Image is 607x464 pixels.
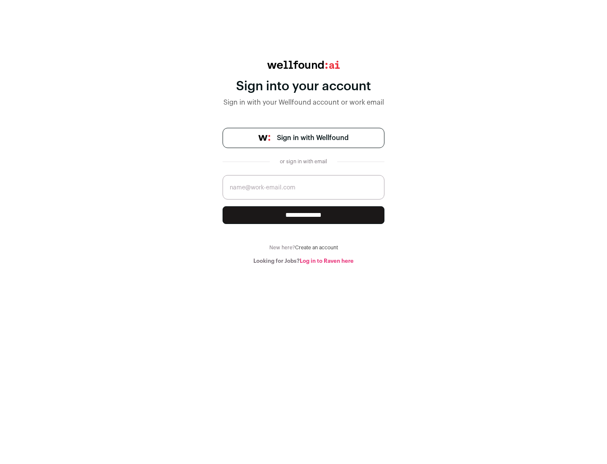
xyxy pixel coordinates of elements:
[223,175,384,200] input: name@work-email.com
[277,158,330,165] div: or sign in with email
[223,97,384,108] div: Sign in with your Wellfound account or work email
[300,258,354,264] a: Log in to Raven here
[267,61,340,69] img: wellfound:ai
[223,128,384,148] a: Sign in with Wellfound
[258,135,270,141] img: wellfound-symbol-flush-black-fb3c872781a75f747ccb3a119075da62bfe97bd399995f84a933054e44a575c4.png
[223,244,384,251] div: New here?
[223,258,384,264] div: Looking for Jobs?
[295,245,338,250] a: Create an account
[277,133,349,143] span: Sign in with Wellfound
[223,79,384,94] div: Sign into your account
